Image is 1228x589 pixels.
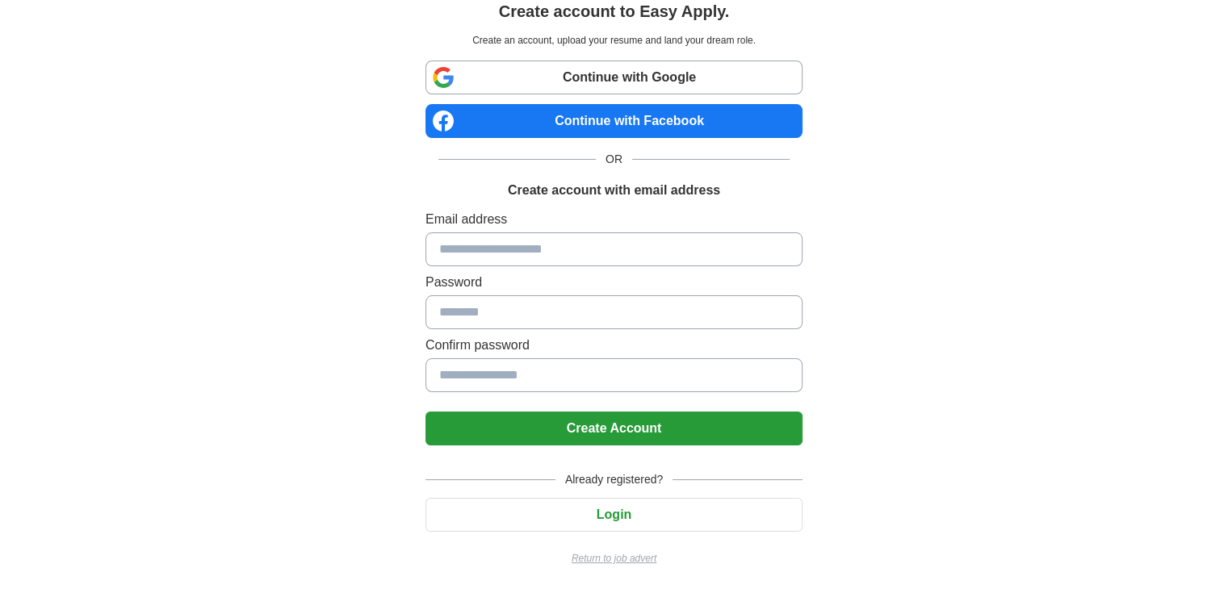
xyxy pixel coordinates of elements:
[425,61,803,94] a: Continue with Google
[425,336,803,355] label: Confirm password
[425,104,803,138] a: Continue with Facebook
[596,151,632,168] span: OR
[429,33,799,48] p: Create an account, upload your resume and land your dream role.
[425,508,803,521] a: Login
[425,273,803,292] label: Password
[425,411,803,445] button: Create Account
[508,181,720,200] h1: Create account with email address
[425,210,803,229] label: Email address
[425,498,803,532] button: Login
[555,471,673,488] span: Already registered?
[425,551,803,566] a: Return to job advert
